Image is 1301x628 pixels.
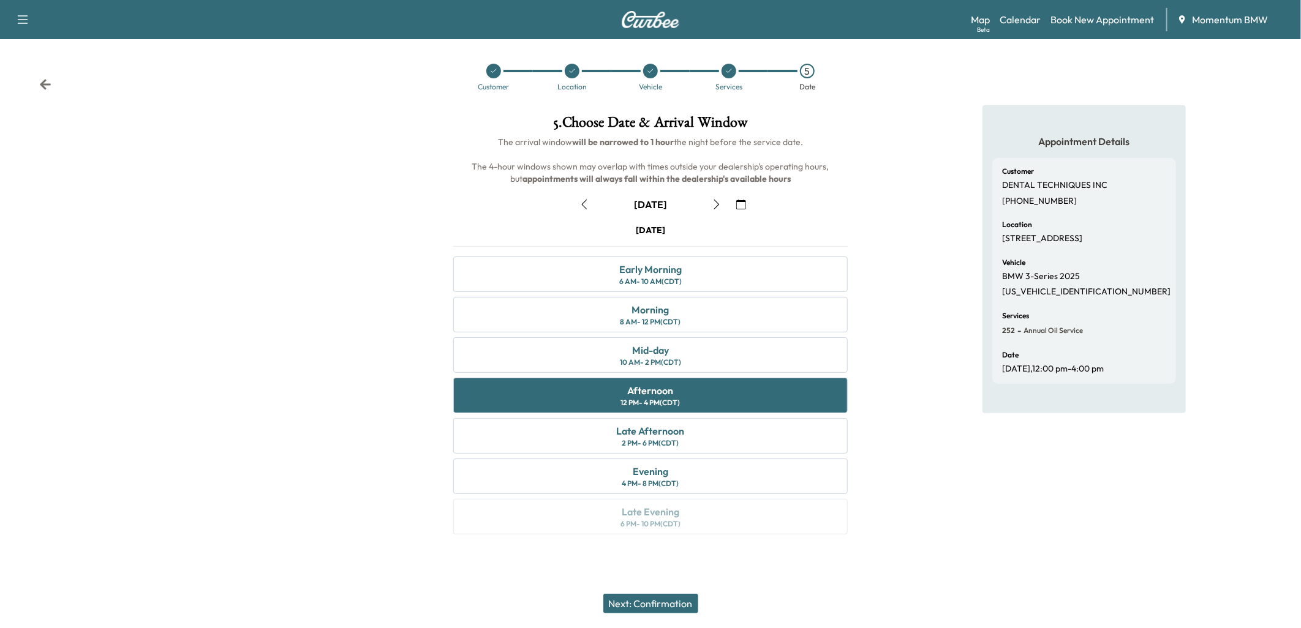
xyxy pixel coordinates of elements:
p: DENTAL TECHNIQUES INC [1002,180,1107,191]
h1: 5 . Choose Date & Arrival Window [443,115,858,136]
b: appointments will always fall within the dealership's available hours [522,173,791,184]
div: 4 PM - 8 PM (CDT) [622,479,679,488]
h6: Date [1002,351,1019,359]
div: Customer [478,83,510,91]
div: Late Afternoon [617,424,685,438]
h6: Location [1002,221,1032,228]
div: Afternoon [628,383,674,398]
button: Next: Confirmation [603,594,698,613]
div: 6 AM - 10 AM (CDT) [619,277,682,286]
h6: Services [1002,312,1029,320]
div: Back [39,78,51,91]
a: MapBeta [971,12,990,27]
p: BMW 3-Series 2025 [1002,271,1080,282]
div: [DATE] [636,224,665,236]
div: Location [557,83,587,91]
span: - [1015,324,1021,337]
div: Early Morning [619,262,682,277]
div: 12 PM - 4 PM (CDT) [621,398,681,408]
p: [US_VEHICLE_IDENTIFICATION_NUMBER] [1002,286,1171,297]
div: 5 [800,64,815,78]
div: Beta [977,25,990,34]
h5: Appointment Details [992,135,1176,148]
div: Vehicle [639,83,662,91]
div: Date [799,83,815,91]
div: Morning [632,302,669,317]
p: [DATE] , 12:00 pm - 4:00 pm [1002,364,1104,375]
span: Momentum BMW [1192,12,1268,27]
span: The arrival window the night before the service date. The 4-hour windows shown may overlap with t... [472,136,831,184]
div: 10 AM - 2 PM (CDT) [620,357,681,367]
div: Evening [633,464,668,479]
span: 252 [1002,326,1015,335]
h6: Customer [1002,168,1034,175]
img: Curbee Logo [621,11,680,28]
span: Annual Oil Service [1021,326,1083,335]
div: Services [715,83,742,91]
a: Calendar [1000,12,1041,27]
div: Mid-day [632,343,669,357]
h6: Vehicle [1002,259,1025,266]
div: 8 AM - 12 PM (CDT) [620,317,681,327]
a: Book New Appointment [1050,12,1154,27]
b: will be narrowed to 1 hour [572,136,674,148]
p: [STREET_ADDRESS] [1002,233,1082,244]
div: 2 PM - 6 PM (CDT) [622,438,679,448]
p: [PHONE_NUMBER] [1002,196,1077,207]
div: [DATE] [634,198,667,211]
